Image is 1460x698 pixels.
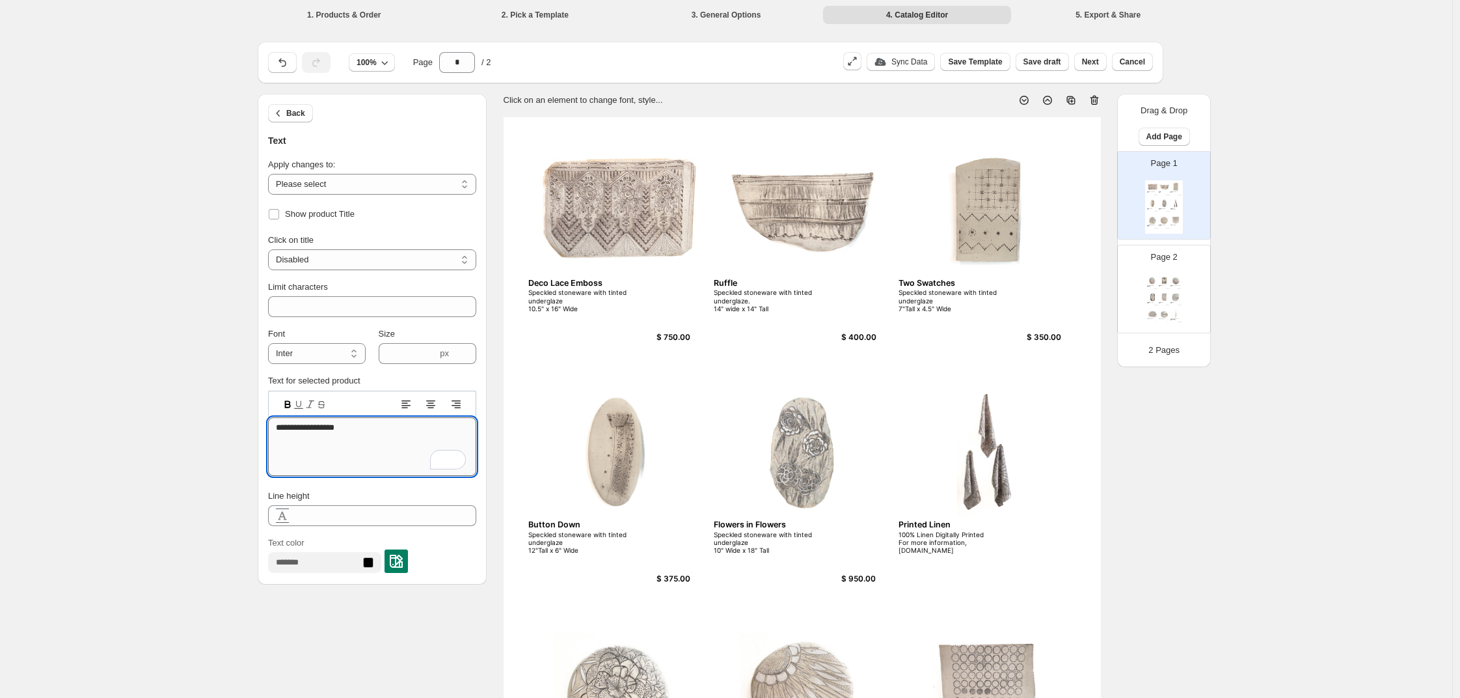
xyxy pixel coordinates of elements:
[528,391,705,517] img: primaryImage
[1117,151,1211,240] div: Page 1primaryImageDeco Lace EmbossSpeckled stoneware with tinted underglaze 10.5" x 16" Wide$ 750...
[1170,285,1178,286] div: [DEMOGRAPHIC_DATA]
[1147,209,1155,210] div: Speckled stoneware with tinted underglaze 12"Tall x 6" Wide
[714,531,835,554] div: Speckled stoneware with tinted underglaze 10" Wide x 18" Tall
[1170,320,1178,321] div: Hand-built speckled stoneware Wall Hanging with Grosgrain Ribbon. 40" Long x 12" wide
[1023,57,1061,67] span: Save draft
[714,288,835,312] div: Speckled stoneware with tinted underglaze. 14" wide x 14" Tall
[1154,322,1158,323] div: $
[1154,229,1158,229] div: $ 850.00
[268,538,304,548] span: Text color
[1147,318,1155,319] div: Zebra Garden 1
[1151,157,1178,170] p: Page 1
[1159,216,1170,225] img: primaryImage
[1147,191,1155,192] div: Deco Lace Emboss
[528,288,650,312] div: Speckled stoneware with tinted underglaze 10.5" x 16" Wide
[349,53,395,72] button: 100%
[899,391,1075,517] img: primaryImage
[268,491,310,501] span: Line height
[899,150,1075,275] img: primaryImage
[1170,310,1182,318] img: primaryImage
[268,376,360,385] label: Text for selected product
[528,150,705,275] img: primaryImage
[413,56,433,69] span: Page
[714,391,891,517] img: primaryImage
[1178,322,1182,323] div: $ 900.00
[1170,199,1182,208] img: primaryImage
[1170,293,1182,301] img: primaryImage
[1166,195,1170,196] div: $ 400.00
[1166,305,1170,306] div: $ 700.00
[1147,310,1158,318] img: primaryImage
[1178,305,1182,306] div: $ 650.00
[528,278,650,288] div: Deco Lace Emboss
[1147,182,1158,191] img: primaryImage
[714,150,891,275] img: primaryImage
[285,209,355,219] span: Show product Title
[379,329,395,339] span: Size
[827,333,890,342] div: $ 400.00
[268,235,314,245] span: Click on title
[1154,305,1158,306] div: $ 1200.00
[1170,192,1178,193] div: Speckled stoneware with tinted underglaze 7"Tall x 4.5" Wide
[1170,276,1182,285] img: primaryImage
[268,417,476,476] textarea: To enrich screen reader interactions, please activate Accessibility in Grammarly extension settings
[357,57,377,68] span: 100%
[1147,226,1155,227] div: Speckled stoneware with tinted underglaze 12.5" Diameter x 1" Deep
[1147,192,1155,193] div: Speckled stoneware with tinted underglaze 10.5" x 16" Wide
[899,531,1020,554] div: 100% Linen Digitally Printed For more information, [DOMAIN_NAME]
[1151,251,1178,264] p: Page 2
[1159,225,1167,227] div: Speckled stoneware with tinted underglaze 12.5" Diameter x 1" Deep
[1159,285,1167,286] div: Swatches
[1170,302,1178,303] div: Dot Study
[1159,286,1167,287] div: Speckled stoneware with tinted underglaze 12" Wide x 16.5" Tall
[1170,182,1182,191] img: primaryImage
[1159,276,1170,285] img: primaryImage
[1166,289,1170,290] div: $ 800.00
[504,94,663,107] p: Click on an element to change font, style...
[714,520,835,529] div: Flowers in Flowers
[642,574,705,583] div: $ 375.00
[874,58,886,66] img: update_icon
[1178,195,1182,196] div: $ 350.00
[1146,132,1182,142] span: Add Page
[714,278,835,288] div: Ruffle
[899,520,1020,529] div: Printed Linen
[528,531,650,554] div: Speckled stoneware with tinted underglaze 12"Tall x 6" Wide
[1112,53,1153,71] button: Cancel
[1159,319,1167,320] div: Not available
[1159,303,1167,304] div: Speckled stoneware with tinted underglaze 8.75" Wide x 15.25" Tall
[1170,191,1178,192] div: Two Swatches
[642,333,705,342] div: $ 750.00
[948,57,1002,67] span: Save Template
[1117,245,1211,333] div: Page 2primaryImageStar Flower Garden Wall PieceSpeckled stoneware wall piece with tinted undergla...
[1170,208,1178,209] div: Printed Linen
[1170,216,1182,225] img: primaryImage
[1147,225,1155,226] div: Bloomful Jorney Wall Piece
[1159,191,1167,192] div: Ruffle
[268,160,335,169] span: Apply changes to:
[899,278,1020,288] div: Two Swatches
[390,555,403,568] img: colorPickerImg
[528,520,650,529] div: Button Down
[1012,333,1075,342] div: $ 350.00
[268,104,313,122] button: Back
[1120,57,1145,67] span: Cancel
[1159,199,1170,208] img: primaryImage
[1170,225,1178,226] div: Not available
[1147,286,1155,288] div: Speckled stoneware wall piece with tinted underglaze. 15" Diameter x 3" Deep
[440,348,449,358] span: px
[1154,289,1158,290] div: $ 1100.00
[1148,344,1180,357] p: 2 Pages
[1170,286,1178,287] div: Speckled stoneware with tinted underglaze 15" diameter x 3" deep
[1159,182,1170,191] img: primaryImage
[1147,208,1155,209] div: Button Down
[1159,209,1167,210] div: Speckled stoneware with tinted underglaze 10" Wide x 18" Tall
[1141,104,1187,117] p: Drag & Drop
[1170,303,1178,304] div: Speckled stoneware with tinted underglaze 11.75" Wide x 13" Tall
[827,574,890,583] div: $ 950.00
[940,53,1010,71] button: Save Template
[1159,192,1167,193] div: Speckled stoneware with tinted underglaze. 14" wide x 14" Tall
